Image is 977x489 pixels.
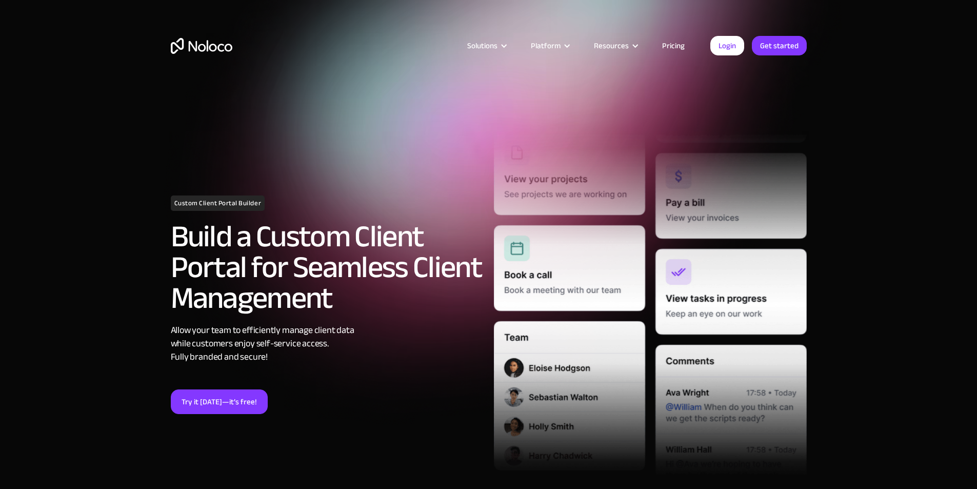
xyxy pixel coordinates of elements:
div: Platform [518,39,581,52]
a: Try it [DATE]—it’s free! [171,389,268,414]
a: Pricing [649,39,697,52]
h1: Custom Client Portal Builder [171,195,265,211]
div: Resources [581,39,649,52]
a: home [171,38,232,54]
h2: Build a Custom Client Portal for Seamless Client Management [171,221,484,314]
div: Solutions [454,39,518,52]
div: Solutions [467,39,497,52]
div: Allow your team to efficiently manage client data while customers enjoy self-service access. Full... [171,324,484,364]
a: Login [710,36,744,55]
a: Get started [752,36,807,55]
div: Platform [531,39,561,52]
div: Resources [594,39,629,52]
